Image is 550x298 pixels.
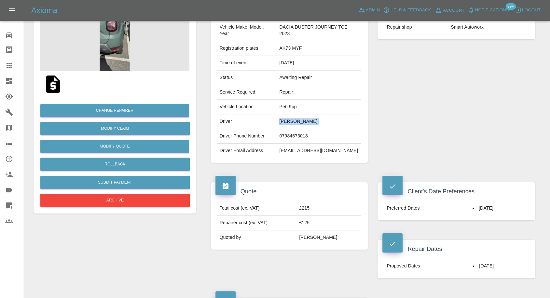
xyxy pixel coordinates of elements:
td: Repair shop [384,20,448,34]
a: Modify Claim [40,122,190,135]
button: Archive [40,194,190,207]
td: Service Required [217,85,277,100]
td: Pe6 9pp [277,100,361,114]
h4: Quote [215,187,363,196]
td: Registration plates [217,41,277,56]
img: 8e695455-c673-4f4c-8e48-354cf7ae1288 [40,6,189,71]
td: Driver Phone Number [217,129,277,144]
td: Awaiting Repair [277,71,361,85]
button: Open drawer [4,3,20,18]
li: [DATE] [473,263,526,269]
span: Admin [366,6,380,14]
span: Help & Feedback [390,6,431,14]
td: [PERSON_NAME] [277,114,361,129]
h5: Axioma [31,5,57,16]
img: qt_1S5mJzA4aDea5wMj90EXkHKy [43,74,63,95]
td: Smart Autoworx [448,20,529,34]
td: [EMAIL_ADDRESS][DOMAIN_NAME] [277,144,361,158]
td: Status [217,71,277,85]
td: [PERSON_NAME] [296,230,361,245]
td: Repairer cost (ex. VAT) [217,216,297,230]
h4: Client's Date Preferences [382,187,530,196]
span: 99+ [505,3,516,10]
button: Submit Payment [40,176,190,189]
h4: Repair Dates [382,245,530,253]
li: [DATE] [473,205,526,212]
span: Logout [522,6,541,14]
button: Logout [513,5,542,15]
td: Proposed Dates [384,259,470,273]
td: £215 [296,201,361,216]
button: Change Repairer [40,104,189,117]
td: DACIA DUSTER JOURNEY TCE 2023 [277,20,361,41]
button: Rollback [40,158,190,171]
a: Admin [357,5,382,15]
button: Help & Feedback [381,5,433,15]
td: Time of event [217,56,277,71]
button: Modify Quote [40,140,189,153]
td: [DATE] [277,56,361,71]
td: Total cost (ex. VAT) [217,201,297,216]
button: Notifications [466,5,511,15]
td: 07984673018 [277,129,361,144]
td: £125 [296,216,361,230]
span: Account [443,7,465,14]
td: Repair [277,85,361,100]
td: Driver Email Address [217,144,277,158]
a: Account [433,5,466,16]
td: Driver [217,114,277,129]
span: Notifications [475,6,509,14]
td: Quoted by [217,230,297,245]
td: Vehicle Make, Model, Year [217,20,277,41]
td: Preferred Dates [384,201,470,215]
td: AK73 MYF [277,41,361,56]
td: Vehicle Location [217,100,277,114]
